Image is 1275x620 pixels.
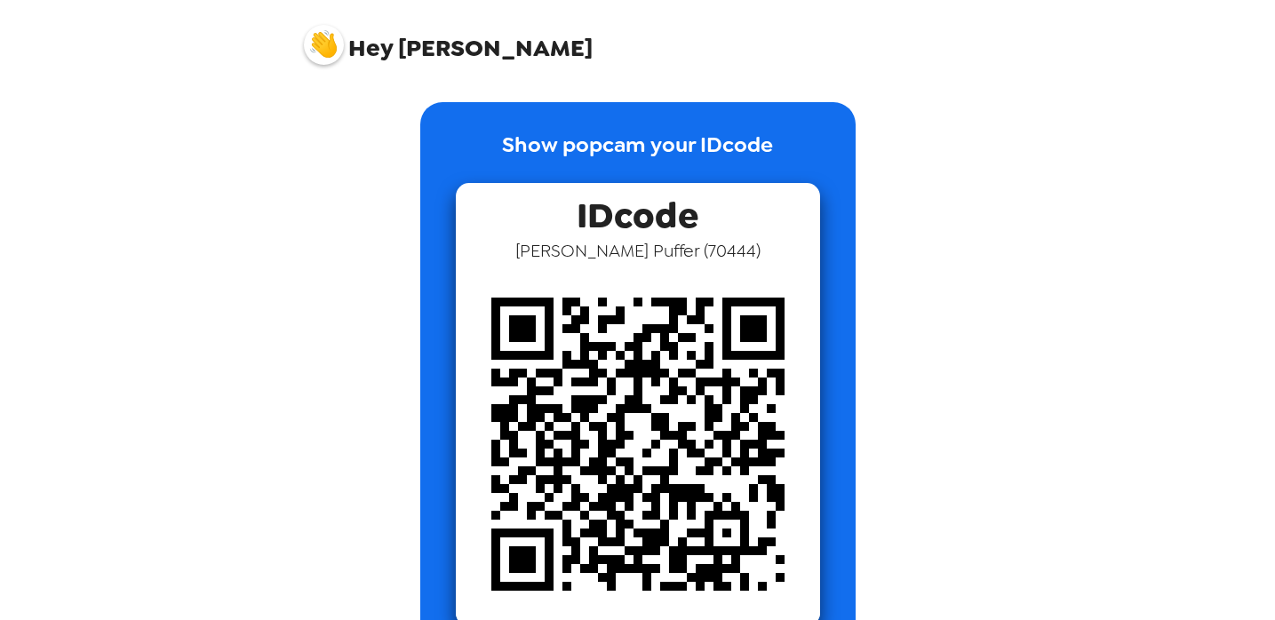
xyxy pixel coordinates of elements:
[515,239,761,262] span: [PERSON_NAME] Puffer ( 70444 )
[304,16,593,60] span: [PERSON_NAME]
[577,183,698,239] span: IDcode
[348,32,393,64] span: Hey
[502,129,773,183] p: Show popcam your IDcode
[304,25,344,65] img: profile pic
